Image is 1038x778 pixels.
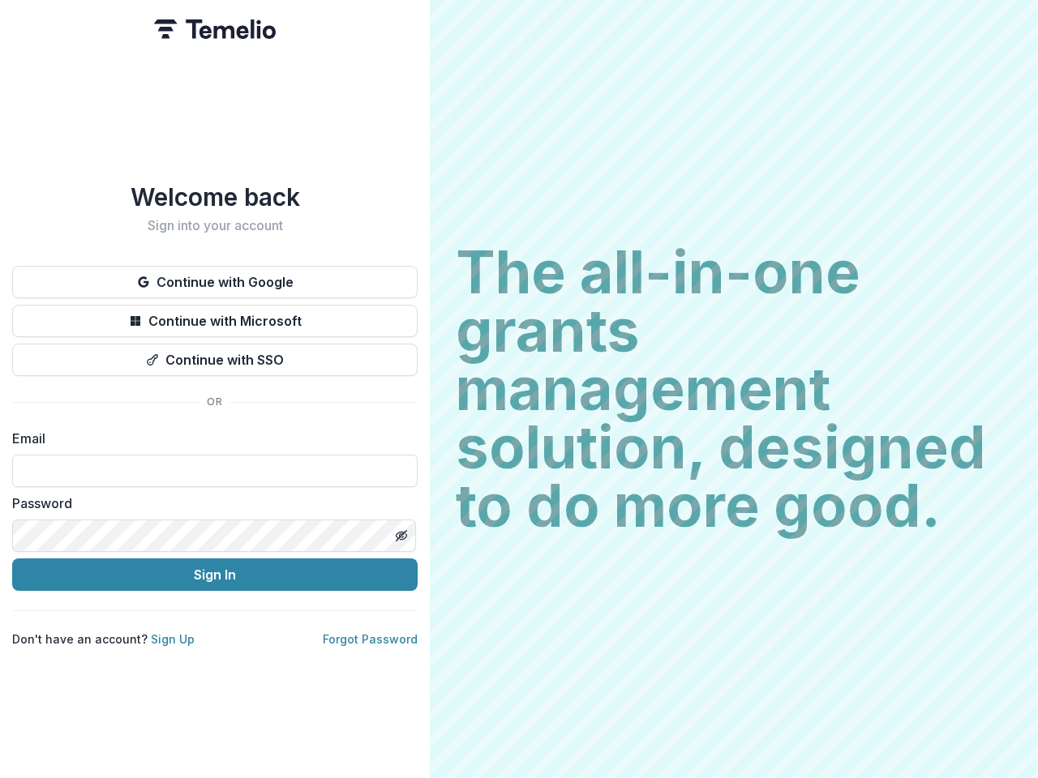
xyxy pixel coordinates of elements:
[12,429,408,448] label: Email
[12,631,195,648] p: Don't have an account?
[154,19,276,39] img: Temelio
[12,266,418,298] button: Continue with Google
[323,632,418,646] a: Forgot Password
[12,494,408,513] label: Password
[388,523,414,549] button: Toggle password visibility
[151,632,195,646] a: Sign Up
[12,344,418,376] button: Continue with SSO
[12,218,418,233] h2: Sign into your account
[12,182,418,212] h1: Welcome back
[12,558,418,591] button: Sign In
[12,305,418,337] button: Continue with Microsoft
